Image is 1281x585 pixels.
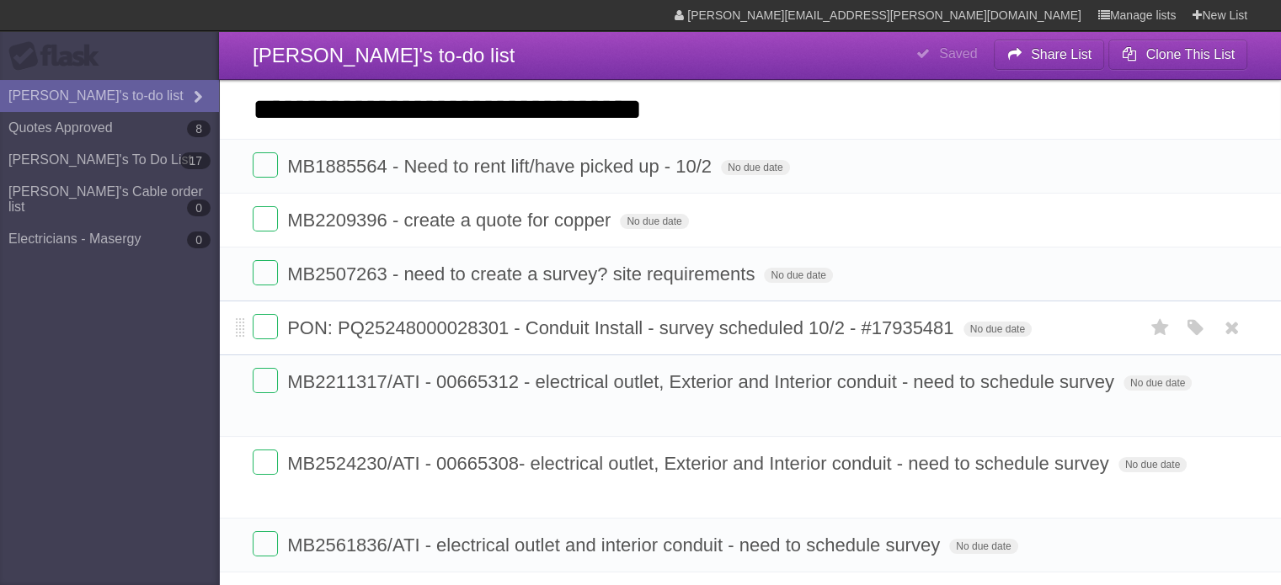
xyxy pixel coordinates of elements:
label: Done [253,206,278,231]
span: MB2524230/ATI - 00665308- electrical outlet, Exterior and Interior conduit - need to schedule survey [287,453,1113,474]
span: No due date [620,214,688,229]
span: No due date [764,268,832,283]
span: [PERSON_NAME]'s to-do list [253,44,515,66]
label: Done [253,314,278,339]
div: Flask [8,41,109,72]
label: Star task [1145,314,1177,342]
span: No due date [963,322,1032,337]
button: Clone This List [1108,40,1247,70]
label: Done [253,531,278,556]
span: MB2507263 - need to create a survey? site requirements [287,263,759,285]
span: No due date [721,160,789,175]
b: 0 [187,231,211,248]
span: No due date [1118,457,1187,472]
label: Done [253,449,278,475]
b: 8 [187,120,211,137]
b: 0 [187,199,211,216]
span: PON: PQ25248000028301 - Conduit Install - survey scheduled 10/2 - #17935481 [287,317,958,338]
label: Done [253,152,278,178]
b: Saved [939,46,977,61]
span: No due date [949,539,1017,554]
label: Done [253,368,278,393]
span: No due date [1124,375,1192,391]
span: MB2209396 - create a quote for copper [287,210,615,231]
b: Share List [1031,47,1092,61]
button: Share List [994,40,1105,70]
span: MB2561836/ATI - electrical outlet and interior conduit - need to schedule survey [287,534,944,556]
label: Done [253,260,278,285]
b: 17 [180,152,211,169]
b: Clone This List [1145,47,1235,61]
span: MB1885564 - Need to rent lift/have picked up - 10/2 [287,156,716,177]
span: MB2211317/ATI - 00665312 - electrical outlet, Exterior and Interior conduit - need to schedule su... [287,371,1118,392]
